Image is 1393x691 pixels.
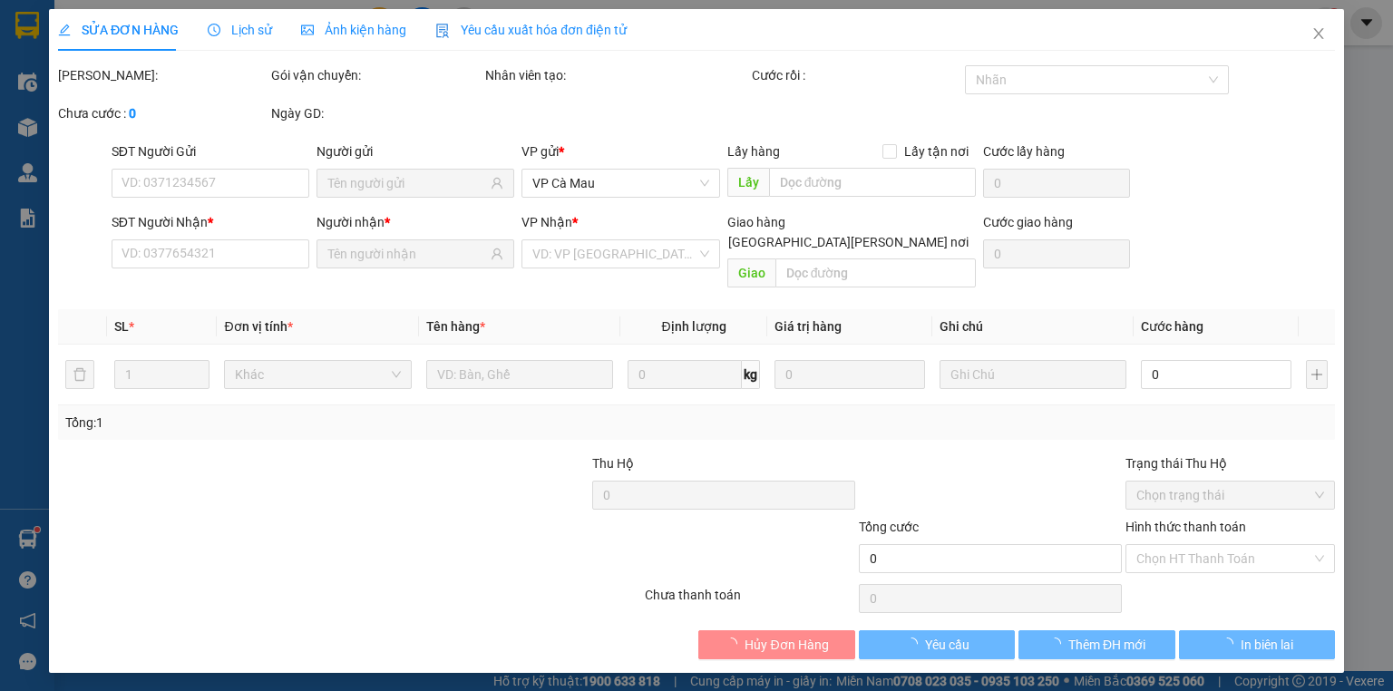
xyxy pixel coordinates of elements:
input: 0 [774,360,925,389]
span: Khác [235,361,400,388]
input: Cước giao hàng [983,239,1130,268]
input: Dọc đường [768,168,976,197]
span: Giao hàng [726,215,784,229]
span: user [491,177,503,190]
span: phone [104,66,119,81]
span: clock-circle [208,24,220,36]
input: Cước lấy hàng [983,169,1130,198]
button: Thêm ĐH mới [1018,630,1175,659]
span: Thêm ĐH mới [1068,635,1145,655]
div: VP gửi [521,141,719,161]
label: Cước lấy hàng [983,144,1065,159]
div: SĐT Người Gửi [112,141,309,161]
input: Ghi Chú [940,360,1126,389]
span: loading [904,637,924,650]
span: loading [1221,637,1241,650]
span: Lấy tận nơi [897,141,976,161]
label: Hình thức thanh toán [1125,520,1246,534]
button: In biên lai [1179,630,1336,659]
span: close [1311,26,1326,41]
div: Cước rồi : [752,65,961,85]
span: Lấy hàng [726,144,779,159]
span: edit [58,24,71,36]
input: Dọc đường [774,258,976,287]
span: In biên lai [1241,635,1293,655]
span: VP Cà Mau [532,170,708,197]
span: Ảnh kiện hàng [301,23,406,37]
li: 02839.63.63.63 [8,63,346,85]
span: SL [114,319,129,334]
b: 0 [129,106,136,121]
button: Close [1293,9,1344,60]
span: Yêu cầu xuất hóa đơn điện tử [435,23,627,37]
div: Nhân viên tạo: [485,65,748,85]
span: Đơn vị tính [224,319,292,334]
div: Chưa cước : [58,103,268,123]
div: Chưa thanh toán [643,585,856,617]
span: user [491,248,503,260]
span: Yêu cầu [924,635,969,655]
li: 85 [PERSON_NAME] [8,40,346,63]
div: Người nhận [317,212,514,232]
span: Định lượng [661,319,726,334]
div: Trạng thái Thu Hộ [1125,453,1335,473]
span: Giao [726,258,774,287]
div: Ngày GD: [271,103,481,123]
button: delete [65,360,94,389]
button: Hủy Đơn Hàng [698,630,855,659]
div: Gói vận chuyển: [271,65,481,85]
img: icon [435,24,450,38]
button: plus [1306,360,1328,389]
span: Chọn trạng thái [1136,482,1324,509]
span: Thu Hộ [591,456,633,471]
span: picture [301,24,314,36]
div: Người gửi [317,141,514,161]
span: VP Nhận [521,215,572,229]
button: Yêu cầu [859,630,1016,659]
span: SỬA ĐƠN HÀNG [58,23,179,37]
span: [GEOGRAPHIC_DATA][PERSON_NAME] nơi [721,232,976,252]
div: [PERSON_NAME]: [58,65,268,85]
label: Cước giao hàng [983,215,1073,229]
span: Tên hàng [426,319,485,334]
span: Cước hàng [1141,319,1203,334]
b: [PERSON_NAME] [104,12,257,34]
span: Giá trị hàng [774,319,842,334]
b: GỬI : VP Cà Mau [8,113,192,143]
span: loading [1048,637,1068,650]
input: Tên người nhận [327,244,487,264]
div: Tổng: 1 [65,413,539,433]
span: loading [725,637,745,650]
span: kg [742,360,760,389]
input: VD: Bàn, Ghế [426,360,613,389]
div: SĐT Người Nhận [112,212,309,232]
span: Lịch sử [208,23,272,37]
th: Ghi chú [932,309,1134,345]
input: Tên người gửi [327,173,487,193]
span: Lấy [726,168,768,197]
span: Hủy Đơn Hàng [745,635,828,655]
span: Tổng cước [859,520,919,534]
span: environment [104,44,119,58]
